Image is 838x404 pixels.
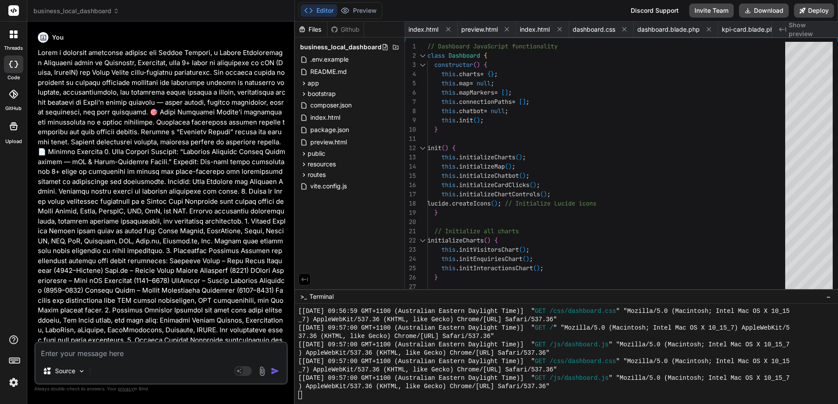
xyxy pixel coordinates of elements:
span: app [308,79,319,88]
span: initializeMap [459,162,505,170]
div: 2 [405,51,416,60]
span: README.md [309,66,348,77]
div: Github [327,25,364,34]
span: ) [537,264,540,272]
span: ] [505,88,508,96]
span: ) [519,153,522,161]
span: >_ [300,292,307,301]
span: initializeCharts [459,153,515,161]
span: " "Mozilla/5.0 (Macintosh; Intel Mac OS X 10_15 [616,307,790,316]
span: composer.json [309,100,353,110]
span: " "Mozilla/5.0 (Macintosh; Intel Mac OS X 10_15_7 [609,374,790,382]
span: connectionPaths [459,98,512,106]
span: } [434,125,438,133]
span: ) [544,190,547,198]
span: initializeChartControls [459,190,540,198]
button: Invite Team [689,4,734,18]
p: Always double-check its answers. Your in Bind [34,385,288,393]
span: { [494,236,498,244]
div: 27 [405,282,416,291]
span: resources [308,160,336,169]
span: /js/dashboard.js [550,374,609,382]
span: init [427,144,441,152]
span: public [308,149,325,158]
span: Dashboard [448,51,480,59]
img: icon [271,367,279,375]
span: dashboard.blade.php [637,25,700,34]
span: constructor [434,61,473,69]
span: [[DATE] 09:57:00 GMT+1100 (Australian Eastern Daylight Time)] " [298,324,535,332]
span: init [459,116,473,124]
span: this [441,172,456,180]
span: ( [519,172,522,180]
span: chatbot [459,107,484,115]
span: ; [526,172,529,180]
span: this [441,246,456,253]
span: . [456,190,459,198]
span: = [470,79,473,87]
button: Preview [337,4,380,17]
span: [[DATE] 09:56:59 GMT+1100 (Australian Eastern Daylight Time)] " [298,307,535,316]
span: this [441,98,456,106]
span: ) [533,181,537,189]
span: business_local_dashboard [33,7,119,15]
div: 23 [405,245,416,254]
span: /css/dashboard.css [550,357,616,366]
span: . [456,116,459,124]
span: ) [494,199,498,207]
span: this [441,116,456,124]
span: . [456,98,459,106]
div: 16 [405,180,416,190]
span: initVisitorsChart [459,246,519,253]
span: ) [508,162,512,170]
span: preview.html [309,137,348,147]
span: = [512,98,515,106]
span: initInteractionsChart [459,264,533,272]
div: 19 [405,208,416,217]
div: Click to collapse the range. [417,51,428,60]
span: = [480,70,484,78]
label: Upload [5,138,22,145]
div: 3 [405,60,416,70]
span: .env.example [309,54,349,65]
span: ) [445,144,448,152]
span: ( [441,144,445,152]
span: this [441,264,456,272]
span: null [477,79,491,87]
span: ; [526,246,529,253]
span: ; [529,255,533,263]
span: initializeChatbot [459,172,519,180]
span: dashboard.css [573,25,615,34]
span: package.json [309,125,350,135]
span: { [484,51,487,59]
span: 37.36 (KHTML, like Gecko) Chrome/[URL] Safari/537.36" [298,332,494,341]
span: ( [522,255,526,263]
span: [ [519,98,522,106]
span: } [434,209,438,217]
span: ( [529,181,533,189]
span: − [826,292,831,301]
span: ; [505,107,508,115]
div: 20 [405,217,416,227]
span: ; [498,199,501,207]
span: ; [494,70,498,78]
span: index.html [408,25,438,34]
span: vite.config.js [309,181,348,191]
span: " "Mozilla/5.0 (Macintosh; Intel Mac OS X 10_15_7) AppleWebKit/5 [553,324,790,332]
span: this [441,88,456,96]
span: . [448,199,452,207]
span: ; [537,181,540,189]
span: initializeCharts [427,236,484,244]
div: Click to collapse the range. [417,143,428,153]
span: . [456,153,459,161]
span: Show preview [789,21,831,38]
span: ) [487,236,491,244]
span: map [459,79,470,87]
span: // Initialize Lucide icons [505,199,596,207]
span: /css/dashboard.css [550,307,616,316]
span: . [456,162,459,170]
span: ; [540,264,544,272]
label: GitHub [5,105,22,112]
span: ( [505,162,508,170]
div: Discord Support [625,4,684,18]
